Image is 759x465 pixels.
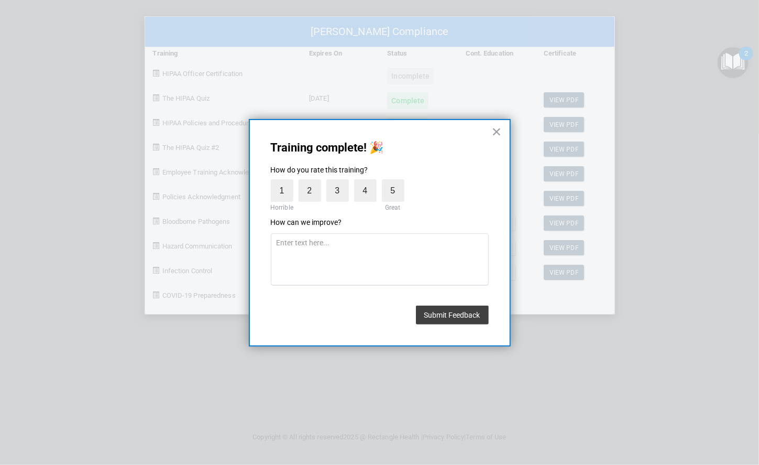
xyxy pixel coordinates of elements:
button: Submit Feedback [416,306,489,325]
label: 3 [326,179,349,202]
label: 4 [354,179,377,202]
label: 5 [382,179,404,202]
label: 1 [271,179,293,202]
label: 2 [299,179,321,202]
iframe: Drift Widget Chat Controller [578,391,746,432]
div: Great [382,202,404,213]
p: How can we improve? [271,218,489,228]
p: How do you rate this training? [271,165,489,176]
p: Training complete! 🎉 [271,141,489,155]
button: Close [492,123,502,140]
div: Horrible [268,202,296,213]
